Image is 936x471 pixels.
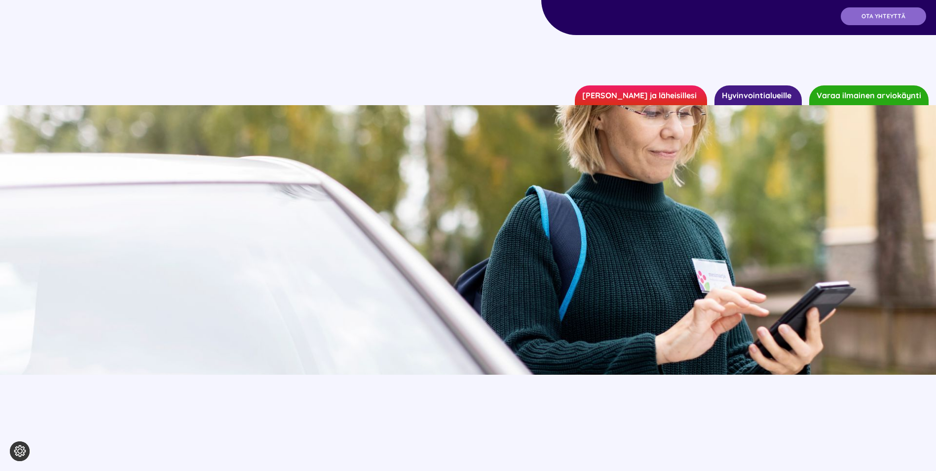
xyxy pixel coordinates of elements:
a: Hyvinvointialueille [714,85,802,105]
a: OTA YHTEYTTÄ [841,7,926,25]
a: [PERSON_NAME] ja läheisillesi [575,85,707,105]
button: Evästeasetukset [10,441,30,461]
a: Varaa ilmainen arviokäynti [809,85,929,105]
span: OTA YHTEYTTÄ [861,13,905,20]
